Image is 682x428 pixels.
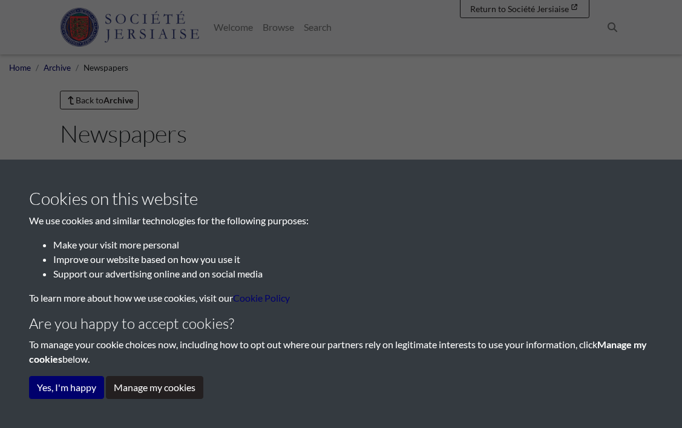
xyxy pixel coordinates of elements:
p: To manage your cookie choices now, including how to opt out where our partners rely on legitimate... [29,337,653,366]
li: Make your visit more personal [53,238,653,252]
h4: Are you happy to accept cookies? [29,315,653,332]
p: To learn more about how we use cookies, visit our [29,291,653,305]
button: Manage my cookies [106,376,203,399]
h3: Cookies on this website [29,189,653,209]
li: Support our advertising online and on social media [53,267,653,281]
li: Improve our website based on how you use it [53,252,653,267]
a: learn more about cookies [233,292,290,303]
p: We use cookies and similar technologies for the following purposes: [29,213,653,228]
button: Yes, I'm happy [29,376,104,399]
